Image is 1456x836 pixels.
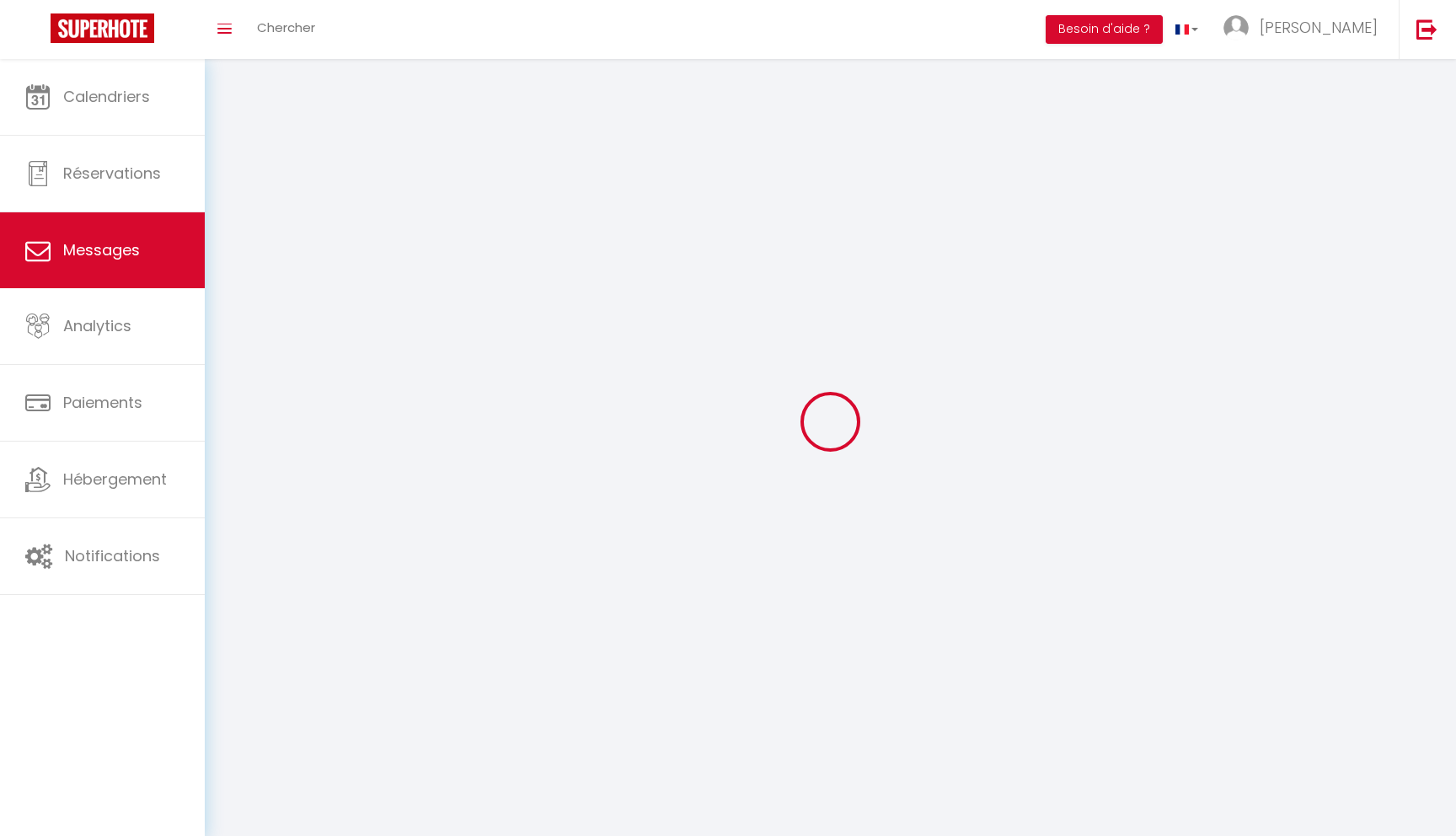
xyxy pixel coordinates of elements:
span: Chercher [257,19,315,36]
img: ... [1223,15,1249,40]
img: Super Booking [51,13,154,43]
span: [PERSON_NAME] [1260,17,1378,38]
button: Besoin d'aide ? [1046,15,1163,44]
button: Ouvrir le widget de chat LiveChat [13,7,64,57]
span: Messages [63,239,140,260]
span: Notifications [65,545,160,566]
img: logout [1416,19,1437,40]
span: Paiements [63,392,142,413]
span: Calendriers [63,86,150,107]
span: Hébergement [63,469,167,490]
span: Analytics [63,315,131,336]
span: Réservations [63,163,161,184]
